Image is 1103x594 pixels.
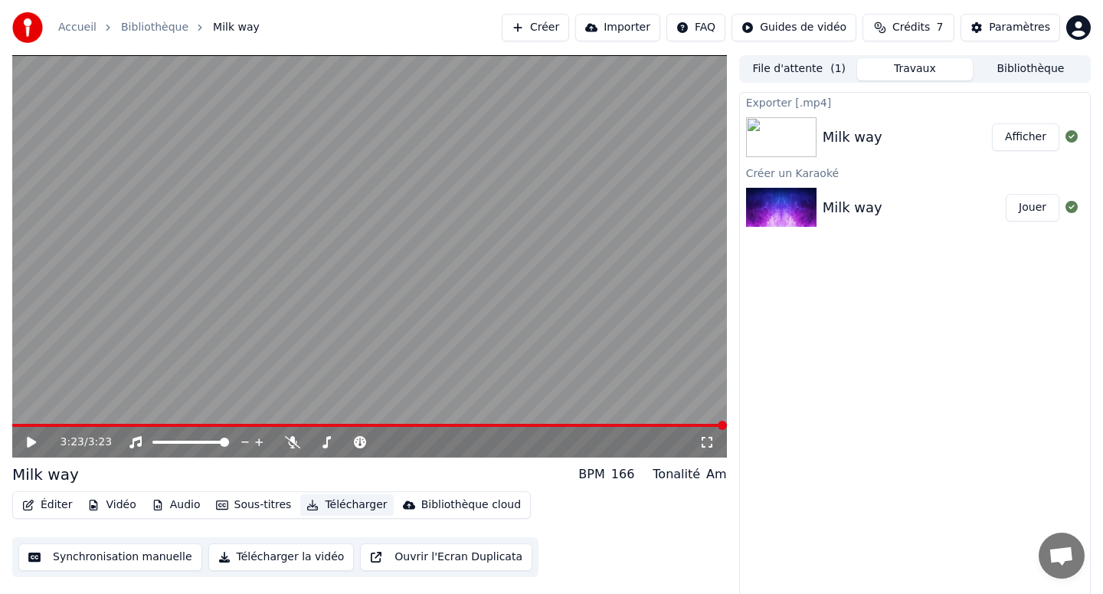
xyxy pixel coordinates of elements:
[300,494,393,516] button: Télécharger
[973,58,1088,80] button: Bibliothèque
[823,197,882,218] div: Milk way
[213,20,260,35] span: Milk way
[210,494,298,516] button: Sous-titres
[989,20,1050,35] div: Paramètres
[1039,533,1085,579] a: Ouvrir le chat
[575,14,660,41] button: Importer
[732,14,856,41] button: Guides de vidéo
[146,494,207,516] button: Audio
[857,58,973,80] button: Travaux
[892,20,930,35] span: Crédits
[16,494,78,516] button: Éditer
[18,543,202,571] button: Synchronisation manuelle
[421,497,521,513] div: Bibliothèque cloud
[961,14,1060,41] button: Paramètres
[360,543,532,571] button: Ouvrir l'Ecran Duplicata
[58,20,97,35] a: Accueil
[740,163,1090,182] div: Créer un Karaoké
[208,543,355,571] button: Télécharger la vidéo
[502,14,569,41] button: Créer
[992,123,1059,151] button: Afficher
[12,12,43,43] img: youka
[830,61,846,77] span: ( 1 )
[741,58,857,80] button: File d'attente
[61,435,97,450] div: /
[936,20,943,35] span: 7
[740,93,1090,111] div: Exporter [.mp4]
[706,465,727,484] div: Am
[611,465,635,484] div: 166
[578,465,604,484] div: BPM
[121,20,188,35] a: Bibliothèque
[88,435,112,450] span: 3:23
[1006,194,1059,222] button: Jouer
[666,14,725,41] button: FAQ
[61,435,84,450] span: 3:23
[81,494,142,516] button: Vidéo
[862,14,954,41] button: Crédits7
[12,464,79,485] div: Milk way
[58,20,260,35] nav: breadcrumb
[823,126,882,148] div: Milk way
[653,465,700,484] div: Tonalité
